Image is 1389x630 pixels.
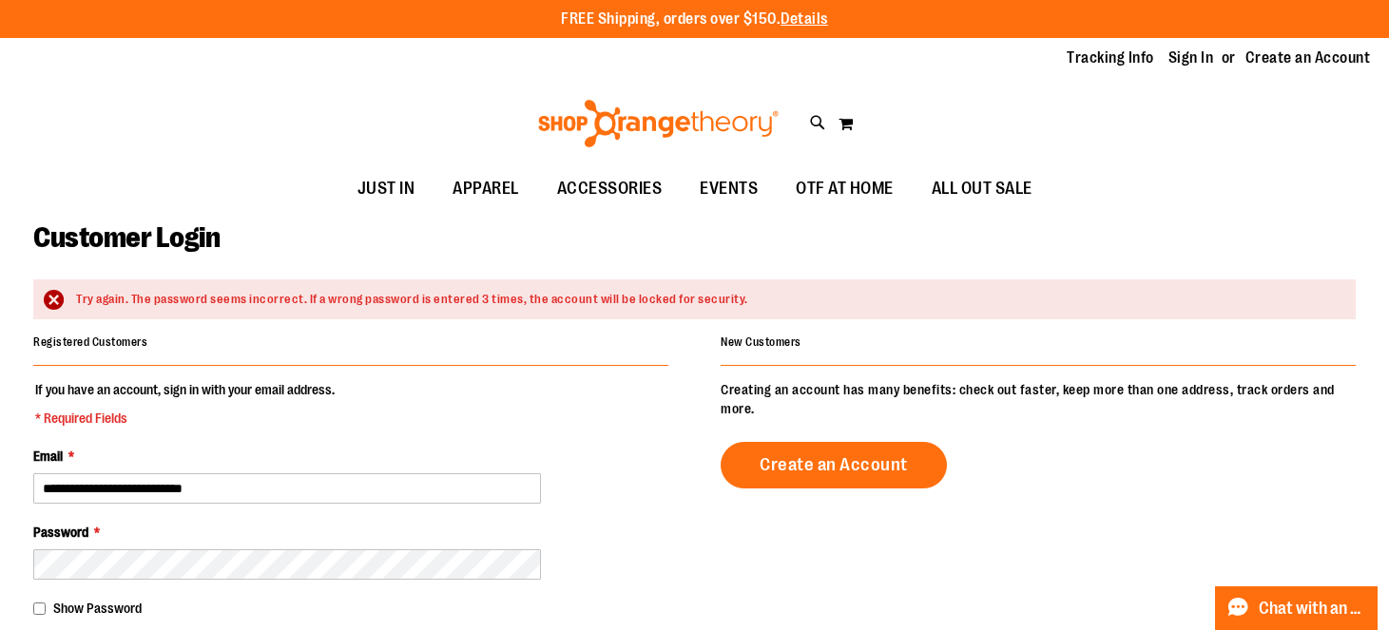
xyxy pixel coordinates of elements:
strong: Registered Customers [33,335,147,349]
span: * Required Fields [35,409,335,428]
span: ALL OUT SALE [932,167,1032,210]
span: Email [33,449,63,464]
legend: If you have an account, sign in with your email address. [33,380,337,428]
a: Tracking Info [1067,48,1154,68]
span: Password [33,525,88,540]
span: EVENTS [700,167,758,210]
p: FREE Shipping, orders over $150. [561,9,828,30]
a: Create an Account [721,442,947,488]
span: Create an Account [760,454,908,475]
span: OTF AT HOME [796,167,894,210]
button: Chat with an Expert [1215,586,1379,630]
strong: New Customers [721,335,801,349]
a: Sign In [1168,48,1214,68]
div: Try again. The password seems incorrect. If a wrong password is entered 3 times, the account will... [76,291,1337,309]
span: Customer Login [33,221,220,254]
p: Creating an account has many benefits: check out faster, keep more than one address, track orders... [721,380,1356,418]
span: ACCESSORIES [557,167,663,210]
img: Shop Orangetheory [535,100,781,147]
a: Create an Account [1245,48,1371,68]
span: Show Password [53,601,142,616]
span: JUST IN [357,167,415,210]
a: Details [781,10,828,28]
span: Chat with an Expert [1259,600,1366,618]
span: APPAREL [453,167,519,210]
